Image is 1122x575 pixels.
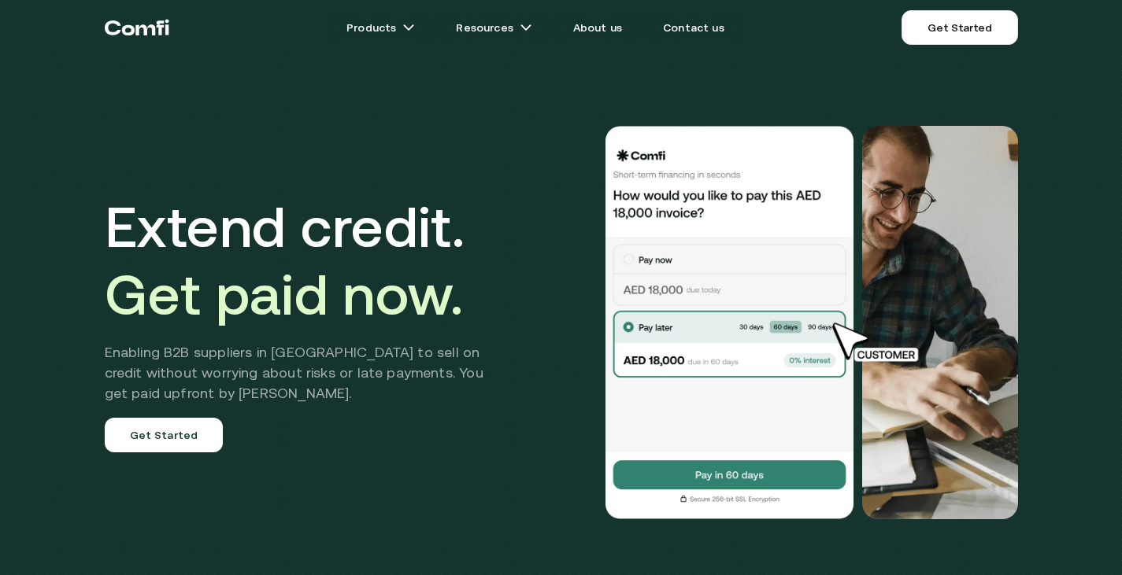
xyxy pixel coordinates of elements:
[644,12,743,43] a: Contact us
[105,4,169,51] a: Return to the top of the Comfi home page
[821,320,936,364] img: cursor
[328,12,434,43] a: Productsarrow icons
[902,10,1017,45] a: Get Started
[105,262,464,326] span: Get paid now.
[437,12,550,43] a: Resourcesarrow icons
[554,12,641,43] a: About us
[520,21,532,34] img: arrow icons
[105,193,507,328] h1: Extend credit.
[105,342,507,404] h2: Enabling B2B suppliers in [GEOGRAPHIC_DATA] to sell on credit without worrying about risks or lat...
[402,21,415,34] img: arrow icons
[604,126,856,519] img: Would you like to pay this AED 18,000.00 invoice?
[105,418,224,452] a: Get Started
[862,126,1018,519] img: Would you like to pay this AED 18,000.00 invoice?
